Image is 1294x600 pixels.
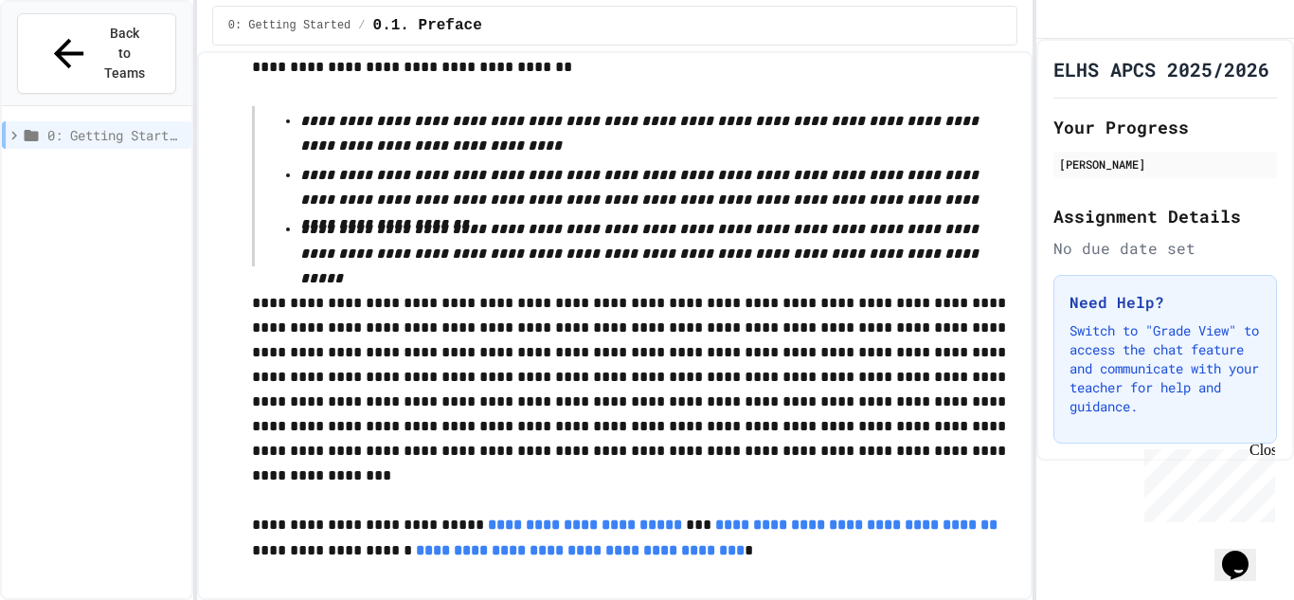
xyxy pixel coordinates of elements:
[102,24,147,83] span: Back to Teams
[1069,321,1261,416] p: Switch to "Grade View" to access the chat feature and communicate with your teacher for help and ...
[1059,155,1271,173] div: [PERSON_NAME]
[1053,237,1277,260] div: No due date set
[17,13,176,94] button: Back to Teams
[358,18,365,33] span: /
[1053,56,1269,82] h1: ELHS APCS 2025/2026
[228,18,351,33] span: 0: Getting Started
[47,125,184,145] span: 0: Getting Started
[1069,291,1261,314] h3: Need Help?
[1053,114,1277,140] h2: Your Progress
[1053,203,1277,229] h2: Assignment Details
[1137,442,1275,522] iframe: chat widget
[373,14,482,37] span: 0.1. Preface
[1214,524,1275,581] iframe: chat widget
[8,8,131,120] div: Chat with us now!Close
